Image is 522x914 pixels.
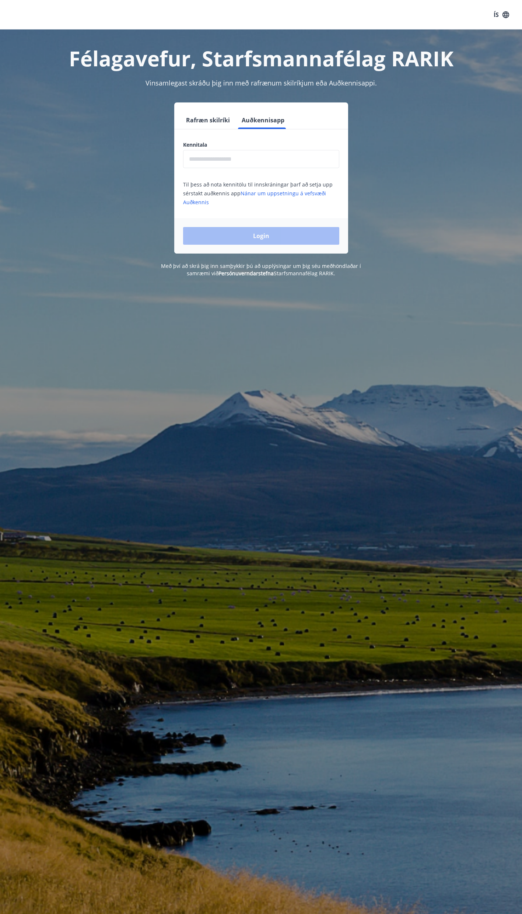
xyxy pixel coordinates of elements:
[9,44,513,72] h1: Félagavefur, Starfsmannafélag RARIK
[183,190,326,206] a: Nánar um uppsetningu á vefsvæði Auðkennis
[183,181,333,206] span: Til þess að nota kennitölu til innskráningar þarf að setja upp sérstakt auðkennis app
[239,111,287,129] button: Auðkennisapp
[161,262,361,277] span: Með því að skrá þig inn samþykkir þú að upplýsingar um þig séu meðhöndlaðar í samræmi við Starfsm...
[218,270,274,277] a: Persónuverndarstefna
[183,141,339,149] label: Kennitala
[183,111,233,129] button: Rafræn skilríki
[490,8,513,21] button: ÍS
[146,79,377,87] span: Vinsamlegast skráðu þig inn með rafrænum skilríkjum eða Auðkennisappi.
